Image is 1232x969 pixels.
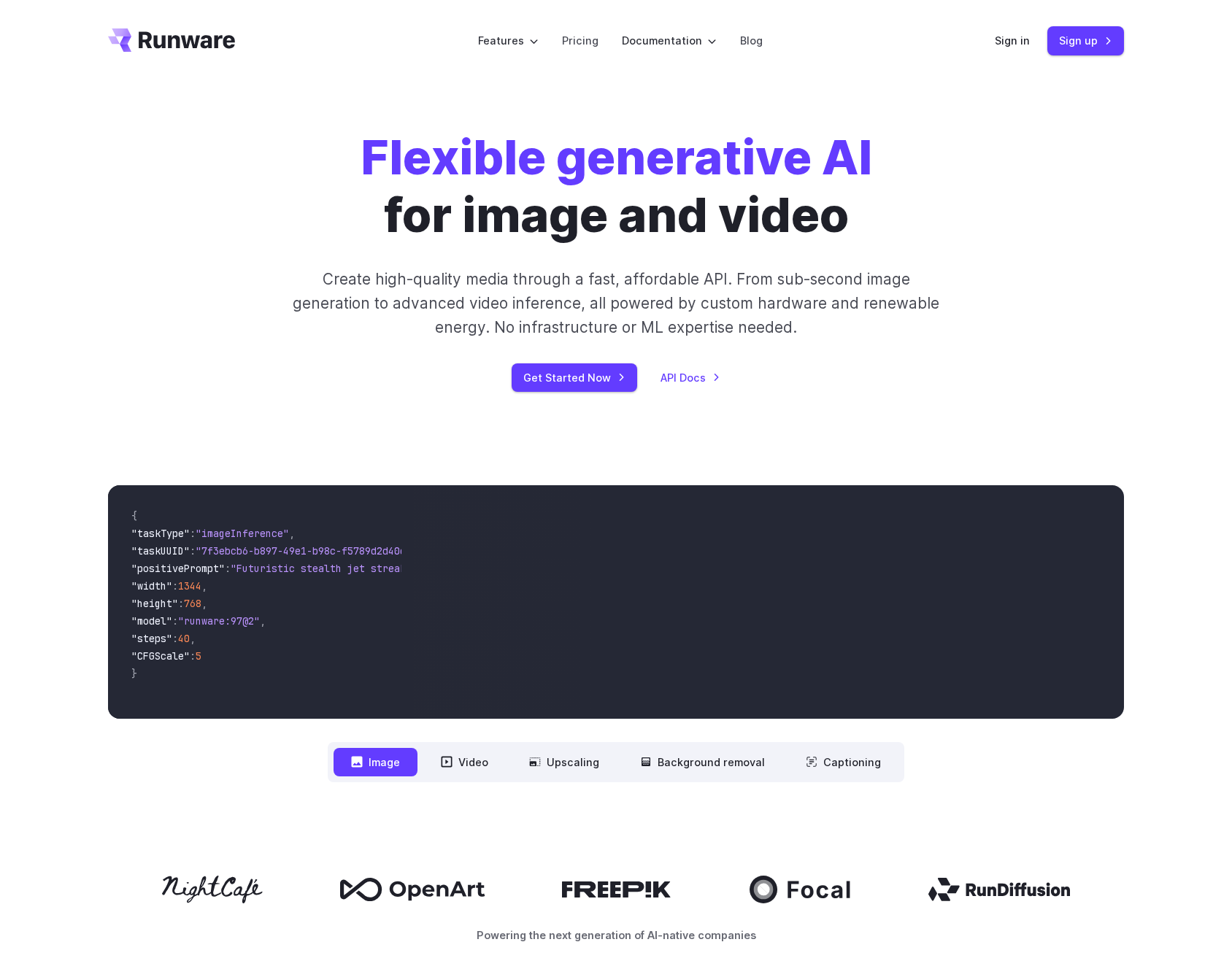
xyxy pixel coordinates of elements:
span: : [178,597,184,610]
span: : [172,579,178,592]
a: API Docs [661,369,720,386]
button: Captioning [788,748,898,776]
span: : [225,562,231,575]
span: : [190,527,196,540]
span: 768 [184,597,201,610]
span: 1344 [178,579,201,592]
p: Create high-quality media through a fast, affordable API. From sub-second image generation to adv... [291,267,942,340]
span: , [190,632,196,645]
span: "steps" [131,632,172,645]
span: 5 [196,649,201,663]
button: Image [334,748,417,776]
span: "taskUUID" [131,544,190,557]
span: "model" [131,614,172,628]
h1: for image and video [361,128,872,244]
span: : [172,614,178,628]
span: "CFGScale" [131,649,190,663]
a: Go to / [108,28,235,52]
span: "width" [131,579,172,592]
span: , [289,527,295,540]
span: "Futuristic stealth jet streaking through a neon-lit cityscape with glowing purple exhaust" [231,562,762,575]
label: Documentation [622,32,717,49]
span: , [201,579,207,592]
p: Powering the next generation of AI-native companies [108,927,1124,943]
span: , [201,597,207,610]
a: Sign in [995,32,1030,49]
span: 40 [178,632,190,645]
span: "taskType" [131,527,190,540]
a: Pricing [562,32,598,49]
span: } [131,667,137,680]
a: Sign up [1047,26,1124,55]
span: "7f3ebcb6-b897-49e1-b98c-f5789d2d40d7" [196,544,417,557]
a: Get Started Now [512,363,637,392]
span: : [172,632,178,645]
span: , [260,614,266,628]
span: "imageInference" [196,527,289,540]
strong: Flexible generative AI [361,128,872,186]
span: "positivePrompt" [131,562,225,575]
a: Blog [740,32,763,49]
button: Background removal [623,748,782,776]
span: : [190,544,196,557]
span: : [190,649,196,663]
button: Video [423,748,506,776]
label: Features [478,32,539,49]
button: Upscaling [512,748,617,776]
span: "height" [131,597,178,610]
span: { [131,509,137,522]
span: "runware:97@2" [178,614,260,628]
